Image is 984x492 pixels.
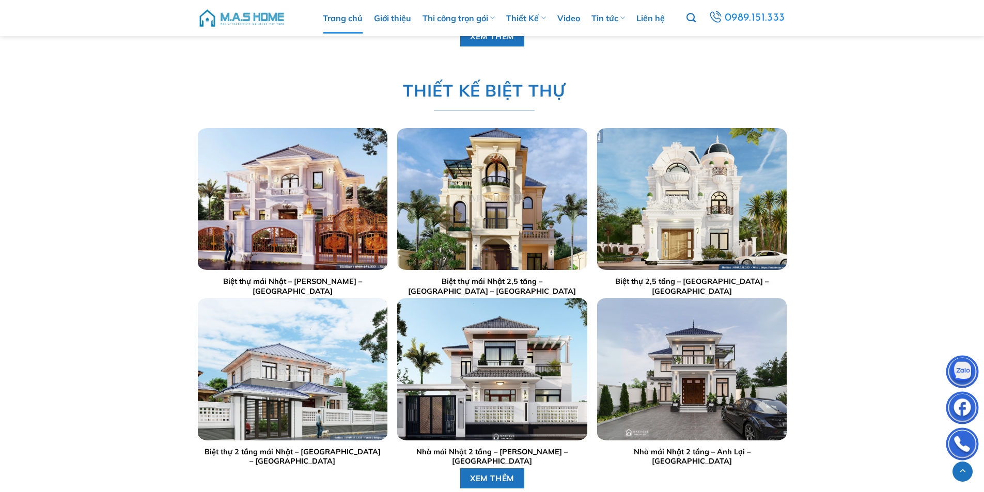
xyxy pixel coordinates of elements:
a: Nhà mái Nhật 2 tầng – [PERSON_NAME] – [GEOGRAPHIC_DATA] [402,447,582,466]
a: Tìm kiếm [686,7,696,29]
a: Giới thiệu [374,3,411,34]
a: Biệt thự 2 tầng mái Nhật – [GEOGRAPHIC_DATA] – [GEOGRAPHIC_DATA] [202,447,382,466]
a: Biệt thự mái Nhật – [PERSON_NAME] – [GEOGRAPHIC_DATA] [202,277,382,296]
a: Lên đầu trang [952,462,973,482]
img: M.A.S HOME – Tổng Thầu Thiết Kế Và Xây Nhà Trọn Gói [198,3,286,34]
img: Facebook [947,394,978,425]
a: Thiết Kế [506,3,545,34]
span: 0989.151.333 [725,9,785,27]
a: Tin tức [591,3,625,34]
a: Nhà mái Nhật 2 tầng – Anh Lợi – [GEOGRAPHIC_DATA] [602,447,782,466]
img: Trang chủ 106 [597,128,787,270]
img: Phone [947,430,978,461]
img: Trang chủ 109 [597,298,787,440]
img: Zalo [947,358,978,389]
a: Video [557,3,580,34]
a: XEM THÊM [460,468,524,488]
a: Trang chủ [323,3,363,34]
a: Liên hệ [636,3,665,34]
a: Biệt thự mái Nhật 2,5 tầng – [GEOGRAPHIC_DATA] – [GEOGRAPHIC_DATA] [402,277,582,296]
img: Trang chủ 107 [197,298,387,440]
img: Trang chủ 108 [397,298,587,440]
a: Thi công trọn gói [423,3,495,34]
a: Biệt thự 2,5 tầng – [GEOGRAPHIC_DATA] – [GEOGRAPHIC_DATA] [602,277,782,296]
span: XEM THÊM [470,30,514,43]
img: Trang chủ 105 [397,128,587,270]
a: 0989.151.333 [707,9,786,27]
a: XEM THÊM [460,26,524,46]
span: THIẾT KẾ BIỆT THỰ [402,77,565,104]
span: XEM THÊM [470,472,514,485]
img: Trang chủ 104 [197,128,387,270]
